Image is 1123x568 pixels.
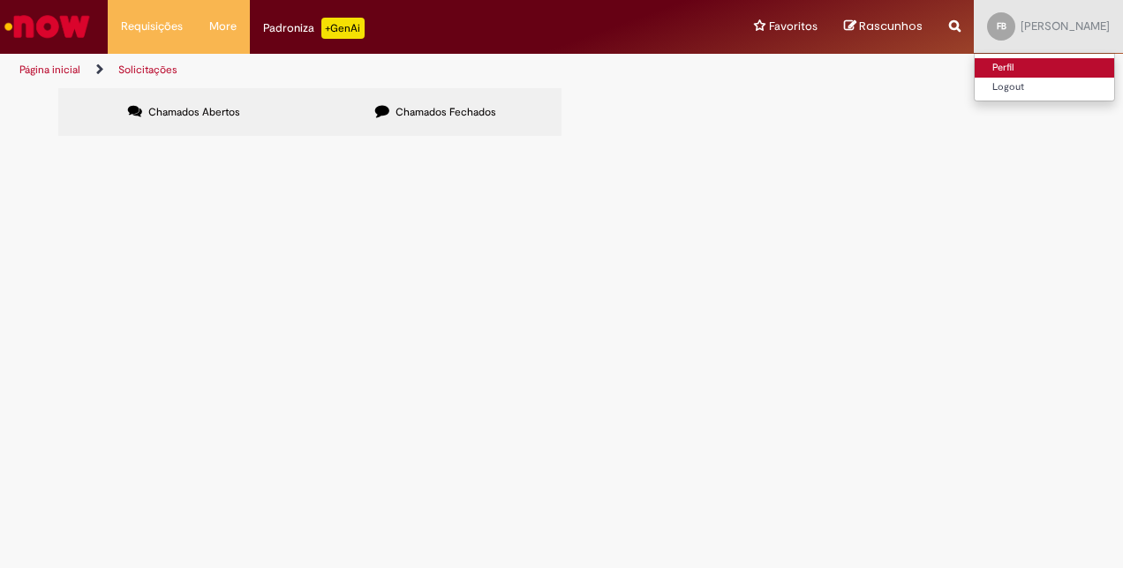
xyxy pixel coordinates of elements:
span: Requisições [121,18,183,35]
span: FB [997,20,1006,32]
div: Padroniza [263,18,365,39]
span: Chamados Abertos [148,105,240,119]
a: Solicitações [118,63,177,77]
span: Favoritos [769,18,818,35]
span: [PERSON_NAME] [1021,19,1110,34]
span: More [209,18,237,35]
span: Rascunhos [859,18,923,34]
a: Perfil [975,58,1114,78]
img: ServiceNow [2,9,93,44]
a: Logout [975,78,1114,97]
a: Rascunhos [844,19,923,35]
a: Página inicial [19,63,80,77]
p: +GenAi [321,18,365,39]
span: Chamados Fechados [396,105,496,119]
ul: Trilhas de página [13,54,735,86]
